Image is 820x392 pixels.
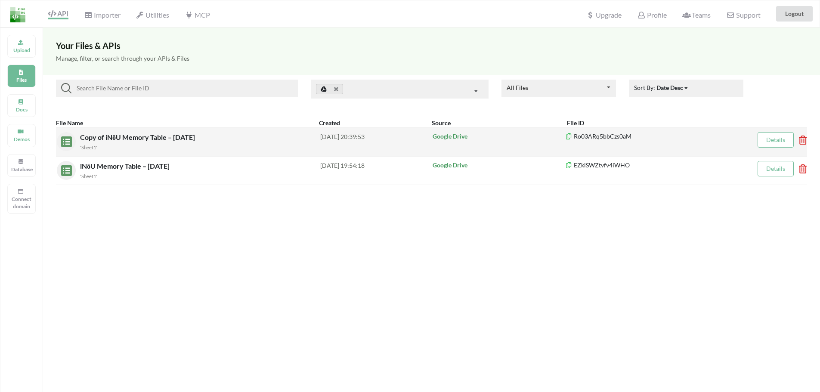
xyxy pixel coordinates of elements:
img: searchIcon.svg [61,83,71,93]
b: File Name [56,119,83,127]
div: [DATE] 20:39:53 [320,132,432,151]
span: MCP [185,11,210,19]
span: Profile [637,11,666,19]
p: Docs [11,106,32,113]
span: Teams [682,11,711,19]
button: Details [758,132,794,148]
span: Sort By: [634,84,689,91]
p: Ro03ARq5bbCzs0aM [565,132,729,141]
p: Database [11,166,32,173]
img: LogoIcon.png [10,7,25,22]
b: Source [432,119,451,127]
div: Date Desc [656,83,683,92]
small: 'Sheet1' [80,145,97,150]
p: Connect domain [11,195,32,210]
span: Copy of iNōU Memory Table – [DATE] [80,133,197,141]
div: [DATE] 19:54:18 [320,161,432,180]
p: Google Drive [433,161,566,170]
p: Demos [11,136,32,143]
button: Details [758,161,794,176]
span: Support [726,12,760,19]
span: iNōU Memory Table – [DATE] [80,162,171,170]
p: Upload [11,46,32,54]
img: sheets.7a1b7961.svg [57,161,72,176]
a: Details [766,165,785,172]
h3: Your Files & APIs [56,40,807,51]
span: Importer [84,11,120,19]
input: Search File Name or File ID [71,83,294,93]
b: Created [319,119,340,127]
p: Google Drive [433,132,566,141]
p: Files [11,76,32,83]
h5: Manage, filter, or search through your APIs & Files [56,55,807,62]
a: Details [766,136,785,143]
img: sheets.7a1b7961.svg [57,132,72,147]
span: Upgrade [586,12,622,19]
b: File ID [567,119,584,127]
span: API [48,9,68,18]
div: All Files [507,85,528,91]
span: Utilities [136,11,169,19]
button: Logout [776,6,813,22]
p: EZkiSWZtvfv4iWHO [565,161,729,170]
small: 'Sheet1' [80,173,97,179]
